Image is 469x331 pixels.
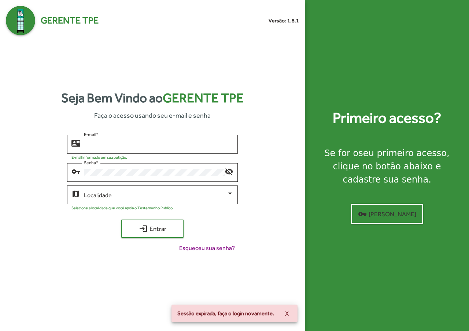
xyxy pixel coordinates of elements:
span: X [285,307,289,320]
mat-icon: vpn_key [71,167,80,176]
button: X [279,307,295,320]
button: Entrar [121,220,184,238]
button: [PERSON_NAME] [351,204,423,224]
mat-hint: Selecione a localidade que você apoia o Testemunho Público. [71,206,174,210]
small: Versão: 1.8.1 [269,17,299,25]
span: Entrar [128,222,177,235]
span: Sessão expirada, faça o login novamente. [177,310,274,317]
div: Se for o , clique no botão abaixo e cadastre sua senha. [314,147,460,186]
mat-icon: login [139,224,148,233]
strong: Primeiro acesso? [333,107,441,129]
mat-icon: vpn_key [358,210,367,218]
span: [PERSON_NAME] [358,207,416,221]
span: Esqueceu sua senha? [179,244,235,253]
img: Logo Gerente [6,6,35,35]
strong: Seja Bem Vindo ao [61,88,244,108]
mat-hint: E-mail informado em sua petição. [71,155,127,159]
mat-icon: map [71,189,80,198]
span: Gerente TPE [163,91,244,105]
mat-icon: visibility_off [225,167,233,176]
span: Faça o acesso usando seu e-mail e senha [94,110,211,120]
strong: seu primeiro acesso [358,148,447,158]
span: Gerente TPE [41,14,99,27]
mat-icon: contact_mail [71,139,80,147]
